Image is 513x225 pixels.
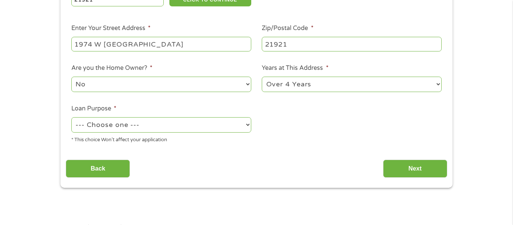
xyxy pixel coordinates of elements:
label: Enter Your Street Address [71,24,151,32]
label: Loan Purpose [71,105,116,113]
input: Next [383,160,447,178]
input: Back [66,160,130,178]
div: * This choice Won’t affect your application [71,134,251,144]
input: 1 Main Street [71,37,251,51]
label: Years at This Address [262,64,328,72]
label: Zip/Postal Code [262,24,313,32]
label: Are you the Home Owner? [71,64,152,72]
